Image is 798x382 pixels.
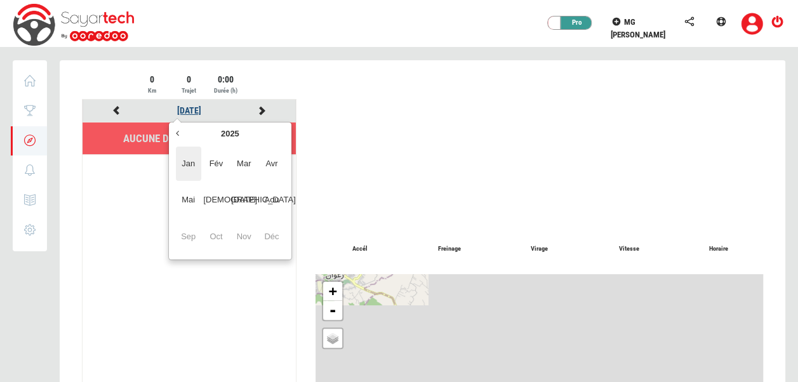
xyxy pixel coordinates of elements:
[259,220,284,254] span: Déc
[176,147,201,181] span: Jan
[323,329,342,348] a: Layers
[231,220,256,254] span: Nov
[171,86,206,96] div: Trajet
[176,183,201,217] span: Mai
[176,220,201,254] span: Sep
[405,244,495,254] p: Freinage
[259,147,284,181] span: Avr
[323,282,342,301] a: Zoom in
[231,183,256,217] span: [DATE]
[495,244,584,254] p: Virage
[554,16,592,29] div: Pro
[135,86,170,96] div: Km
[177,105,201,115] a: [DATE]
[171,73,206,86] div: 0
[83,122,296,155] li: Aucune donnée disponible
[584,244,674,254] p: Vitesse
[674,244,763,254] p: Horaire
[231,147,256,181] span: Mar
[203,220,229,254] span: Oct
[184,125,276,143] th: 2025
[323,301,342,320] a: Zoom out
[203,147,229,181] span: Fév
[208,86,243,96] div: Durée (h)
[316,244,405,254] p: Accél
[203,183,229,217] span: [DEMOGRAPHIC_DATA]
[135,73,170,86] div: 0
[259,183,284,217] span: Aou
[208,73,243,86] div: 0:00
